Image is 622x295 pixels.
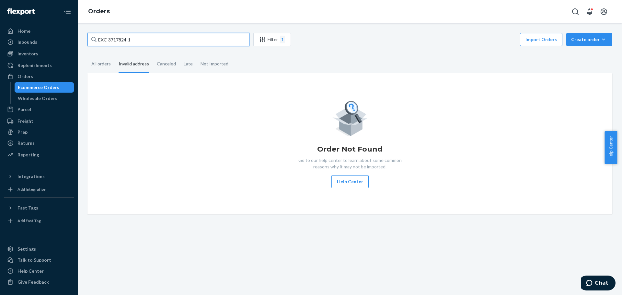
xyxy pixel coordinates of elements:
ol: breadcrumbs [83,2,115,21]
a: Returns [4,138,74,148]
button: Give Feedback [4,277,74,287]
div: Help Center [17,268,44,274]
button: Open notifications [583,5,596,18]
div: Give Feedback [17,279,49,285]
div: Late [184,55,193,72]
h1: Order Not Found [317,144,383,154]
div: Orders [17,73,33,80]
a: Add Integration [4,184,74,195]
button: Fast Tags [4,203,74,213]
a: Inbounds [4,37,74,47]
button: Talk to Support [4,255,74,265]
div: Fast Tags [17,205,38,211]
a: Reporting [4,150,74,160]
div: Returns [17,140,35,146]
a: Wholesale Orders [15,93,74,104]
div: 1 [280,36,285,43]
div: Inventory [17,51,38,57]
div: Invalid address [119,55,149,73]
a: Help Center [4,266,74,276]
iframe: Opens a widget where you can chat to one of our agents [581,276,616,292]
button: Import Orders [520,33,562,46]
a: Settings [4,244,74,254]
div: Home [17,28,30,34]
div: Wholesale Orders [18,95,57,102]
div: Add Integration [17,187,46,192]
a: Inventory [4,49,74,59]
a: Orders [4,71,74,82]
div: Parcel [17,106,31,113]
div: Canceled [157,55,176,72]
div: Inbounds [17,39,37,45]
button: Help Center [605,131,617,164]
p: Go to our help center to learn about some common reasons why it may not be imported. [293,157,407,170]
div: Not Imported [201,55,228,72]
a: Freight [4,116,74,126]
button: Filter [253,33,291,46]
button: Open Search Box [569,5,582,18]
img: Empty list [332,99,368,136]
a: Parcel [4,104,74,115]
a: Replenishments [4,60,74,71]
button: Open account menu [597,5,610,18]
button: Create order [566,33,612,46]
div: All orders [91,55,111,72]
div: Freight [17,118,33,124]
a: Home [4,26,74,36]
button: Integrations [4,171,74,182]
input: Search orders [87,33,249,46]
div: Prep [17,129,28,135]
div: Settings [17,246,36,252]
a: Ecommerce Orders [15,82,74,93]
div: Add Fast Tag [17,218,41,223]
div: Talk to Support [17,257,51,263]
div: Reporting [17,152,39,158]
button: Close Navigation [61,5,74,18]
div: Filter [254,36,291,43]
a: Prep [4,127,74,137]
div: Ecommerce Orders [18,84,59,91]
img: Flexport logo [7,8,35,15]
a: Orders [88,8,110,15]
div: Create order [571,36,607,43]
a: Add Fast Tag [4,216,74,226]
div: Integrations [17,173,45,180]
button: Help Center [331,175,369,188]
div: Replenishments [17,62,52,69]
